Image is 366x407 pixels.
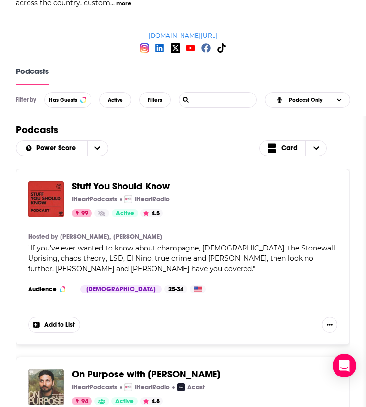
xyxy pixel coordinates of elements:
[16,96,36,103] h3: Filter by
[16,145,87,152] button: open menu
[16,124,350,136] h1: Podcasts
[140,209,163,217] button: 4.5
[177,383,205,391] a: AcastAcast
[99,92,131,108] button: Active
[124,195,170,203] a: iHeartRadioiHeartRadio
[44,92,91,108] button: Has Guests
[72,209,92,217] a: 99
[148,97,162,103] span: Filters
[265,92,350,108] button: Choose View
[187,383,205,391] p: Acast
[16,140,108,156] h2: Choose List sort
[16,66,49,85] a: Podcasts
[135,195,170,203] p: iHeartRadio
[139,92,171,108] button: Filters
[36,145,79,152] span: Power Score
[108,97,123,103] span: Active
[72,383,117,391] p: iHeartPodcasts
[113,233,162,241] a: [PERSON_NAME]
[81,209,88,219] span: 99
[322,317,337,333] button: Show More Button
[28,369,64,405] img: On Purpose with Jay Shetty
[116,209,134,219] span: Active
[28,244,335,273] span: " "
[49,97,77,103] span: Has Guests
[124,383,170,391] a: iHeartRadioiHeartRadio
[72,195,117,203] p: iHeartPodcasts
[28,285,72,293] h3: Audience
[72,368,220,380] span: On Purpose with [PERSON_NAME]
[72,180,170,192] span: Stuff You Should Know
[80,285,162,293] div: [DEMOGRAPHIC_DATA]
[112,209,138,217] a: Active
[177,383,185,391] img: Acast
[164,285,187,293] div: 25-34
[72,369,220,380] a: On Purpose with [PERSON_NAME]
[259,140,327,156] button: Choose View
[28,233,58,241] h4: Hosted by
[72,181,170,192] a: Stuff You Should Know
[115,397,134,407] span: Active
[28,244,335,273] span: If you've ever wanted to know about champagne, [DEMOGRAPHIC_DATA], the Stonewall Uprising, chaos ...
[135,383,170,391] p: iHeartRadio
[111,397,138,405] a: Active
[60,233,111,241] a: [PERSON_NAME],
[81,397,88,407] span: 94
[72,397,92,405] a: 94
[28,181,64,217] img: Stuff You Should Know
[289,97,323,103] span: Podcast Only
[124,195,132,203] img: iHeartRadio
[87,141,108,156] button: open menu
[281,145,298,152] span: Card
[140,397,163,405] button: 4.8
[28,317,80,333] button: Add to List
[124,383,132,391] img: iHeartRadio
[333,354,356,377] div: Open Intercom Messenger
[149,32,217,39] a: [DOMAIN_NAME][URL]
